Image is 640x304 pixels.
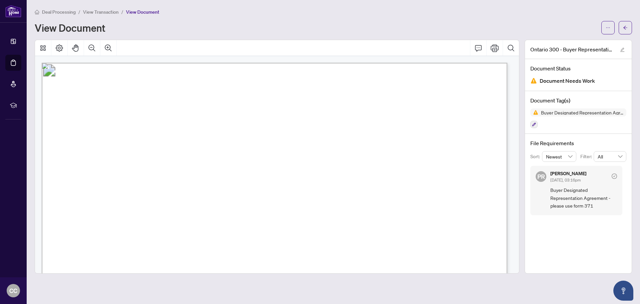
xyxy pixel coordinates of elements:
[5,5,21,17] img: logo
[530,96,626,104] h4: Document Tag(s)
[530,139,626,147] h4: File Requirements
[9,286,17,295] span: CC
[580,153,594,160] p: Filter:
[606,25,610,30] span: ellipsis
[538,110,626,115] span: Buyer Designated Representation Agreement
[78,8,80,16] li: /
[550,171,586,176] h5: [PERSON_NAME]
[612,174,617,179] span: check-circle
[613,281,633,301] button: Open asap
[530,108,538,116] img: Status Icon
[620,47,625,52] span: edit
[126,9,159,15] span: View Document
[537,172,545,181] span: PR
[35,22,105,33] h1: View Document
[530,45,614,53] span: Ontario 300 - Buyer Representation Agreement Authority for Purchase or Lease 2.pdf
[598,151,622,162] span: All
[540,76,595,85] span: Document Needs Work
[530,153,542,160] p: Sort:
[623,25,628,30] span: arrow-left
[35,10,39,14] span: home
[121,8,123,16] li: /
[42,9,76,15] span: Deal Processing
[546,151,573,162] span: Newest
[530,64,626,72] h4: Document Status
[530,77,537,84] img: Document Status
[550,186,617,210] span: Buyer Designated Representation Agreement - please use form 371
[550,178,581,183] span: [DATE], 03:16pm
[83,9,119,15] span: View Transaction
